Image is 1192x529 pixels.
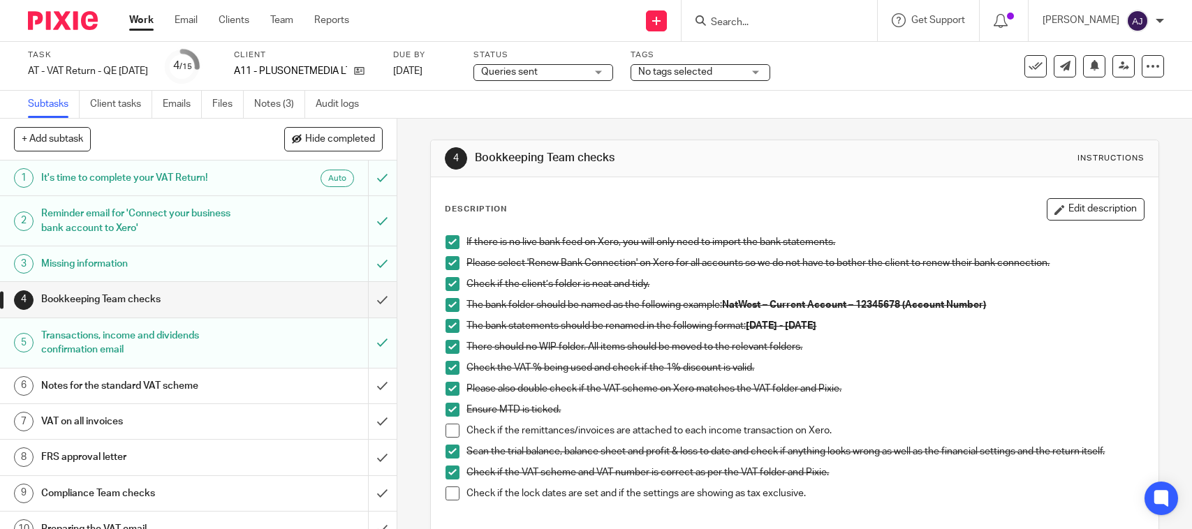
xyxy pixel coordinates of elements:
label: Status [473,50,613,61]
div: 8 [14,447,34,467]
div: 5 [14,333,34,352]
div: Instructions [1077,153,1145,164]
p: Scan the trial balance, balance sheet and profit & loss to date and check if anything looks wrong... [466,445,1143,459]
h1: Bookkeeping Team checks [41,289,250,310]
span: [DATE] [393,66,422,76]
a: Notes (3) [254,91,305,118]
p: Description [445,204,507,215]
div: AT - VAT Return - QE 31-07-2025 [28,64,148,78]
p: [PERSON_NAME] [1043,13,1119,27]
a: Subtasks [28,91,80,118]
p: A11 - PLUSONETMEDIA LTD [234,64,347,78]
h1: VAT on all invoices [41,411,250,432]
div: 6 [14,376,34,396]
p: Ensure MTD is ticked. [466,403,1143,417]
p: Check if the client’s folder is neat and tidy. [466,277,1143,291]
p: Check if the lock dates are set and if the settings are showing as tax exclusive. [466,486,1143,500]
p: Check if the remittances/invoices are attached to each income transaction on Xero. [466,424,1143,438]
img: Pixie [28,11,98,30]
label: Due by [393,50,456,61]
h1: Notes for the standard VAT scheme [41,375,250,396]
a: Client tasks [90,91,152,118]
div: 4 [445,147,467,170]
span: No tags selected [638,67,712,77]
input: Search [709,17,835,29]
div: 4 [14,290,34,310]
p: There should no WIP folder. All items should be moved to the relevant folders. [466,340,1143,354]
strong: NatWest – Current Account – 12345678 (Account Number) [722,300,986,310]
div: Auto [321,170,354,187]
small: /15 [179,63,192,70]
a: Email [175,13,198,27]
h1: Compliance Team checks [41,483,250,504]
p: The bank folder should be named as the following example: [466,298,1143,312]
h1: FRS approval letter [41,447,250,468]
strong: [DATE] - [DATE] [746,321,816,331]
div: AT - VAT Return - QE [DATE] [28,64,148,78]
button: Edit description [1047,198,1145,221]
label: Task [28,50,148,61]
h1: It's time to complete your VAT Return! [41,167,250,188]
a: Reports [314,13,349,27]
img: svg%3E [1126,10,1149,32]
span: Hide completed [305,134,375,145]
div: 9 [14,484,34,503]
span: Get Support [911,15,965,25]
label: Tags [631,50,770,61]
div: 3 [14,254,34,274]
h1: Bookkeeping Team checks [475,151,825,165]
a: Team [270,13,293,27]
div: 1 [14,168,34,188]
p: Check if the VAT scheme and VAT number is correct as per the VAT folder and Pixie. [466,465,1143,479]
button: + Add subtask [14,127,91,151]
a: Audit logs [316,91,369,118]
p: Check the VAT % being used and check if the 1% discount is valid. [466,361,1143,375]
label: Client [234,50,376,61]
h1: Transactions, income and dividends confirmation email [41,325,250,361]
a: Files [212,91,244,118]
p: If there is no live bank feed on Xero, you will only need to import the bank statements. [466,235,1143,249]
a: Work [129,13,154,27]
h1: Missing information [41,253,250,274]
div: 4 [173,58,192,74]
p: Please select 'Renew Bank Connection' on Xero for all accounts so we do not have to bother the cl... [466,256,1143,270]
div: 7 [14,412,34,431]
a: Emails [163,91,202,118]
div: 2 [14,211,34,231]
button: Hide completed [284,127,383,151]
p: Please also double check if the VAT scheme on Xero matches the VAT folder and Pixie. [466,382,1143,396]
span: Queries sent [481,67,538,77]
h1: Reminder email for 'Connect your business bank account to Xero' [41,203,250,239]
a: Clients [219,13,249,27]
p: The bank statements should be renamed in the following format: [466,319,1143,333]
